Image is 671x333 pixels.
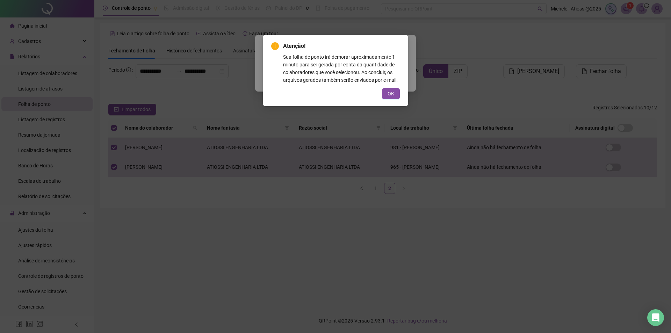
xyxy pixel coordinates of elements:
[647,309,664,326] div: Open Intercom Messenger
[382,88,400,99] button: OK
[271,42,279,50] span: exclamation-circle
[283,42,400,50] span: Atenção!
[283,53,400,84] div: Sua folha de ponto irá demorar aproximadamente 1 minuto para ser gerada por conta da quantidade d...
[388,90,394,97] span: OK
